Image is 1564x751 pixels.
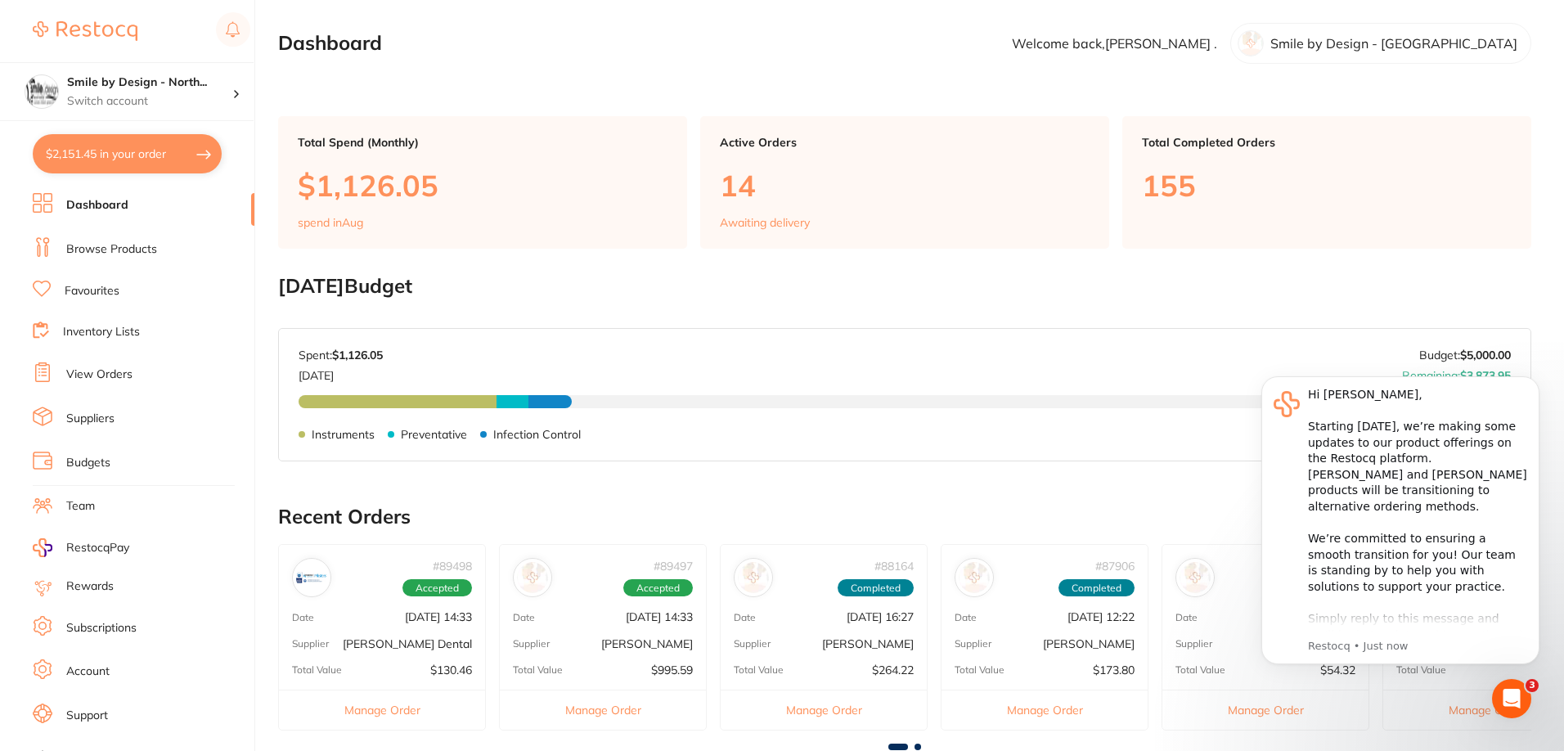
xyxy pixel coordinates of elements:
[1270,36,1517,51] p: Smile by Design - [GEOGRAPHIC_DATA]
[734,612,756,623] p: Date
[66,241,157,258] a: Browse Products
[1460,348,1511,362] strong: $5,000.00
[721,690,927,730] button: Manage Order
[1012,36,1217,51] p: Welcome back, [PERSON_NAME] .
[67,93,232,110] p: Switch account
[1419,349,1511,362] p: Budget:
[942,690,1148,730] button: Manage Order
[299,349,383,362] p: Spent:
[33,538,52,557] img: RestocqPay
[874,560,914,573] p: # 88164
[25,75,58,108] img: Smile by Design - North Sydney
[847,610,914,623] p: [DATE] 16:27
[343,637,472,650] p: [PERSON_NAME] Dental
[292,612,314,623] p: Date
[33,134,222,173] button: $2,151.45 in your order
[517,562,548,593] img: Henry Schein Halas
[298,216,363,229] p: spend in Aug
[959,562,990,593] img: Adam Dental
[430,663,472,677] p: $130.46
[33,21,137,41] img: Restocq Logo
[720,136,1090,149] p: Active Orders
[734,638,771,650] p: Supplier
[433,560,472,573] p: # 89498
[738,562,769,593] img: Adam Dental
[955,638,991,650] p: Supplier
[626,610,693,623] p: [DATE] 14:33
[279,690,485,730] button: Manage Order
[292,664,342,676] p: Total Value
[623,579,693,597] span: Accepted
[1095,560,1135,573] p: # 87906
[292,638,329,650] p: Supplier
[298,136,667,149] p: Total Spend (Monthly)
[66,498,95,515] a: Team
[33,538,129,557] a: RestocqPay
[838,579,914,597] span: Completed
[66,455,110,471] a: Budgets
[1175,664,1225,676] p: Total Value
[1175,638,1212,650] p: Supplier
[67,74,232,91] h4: Smile by Design - North Sydney
[513,612,535,623] p: Date
[493,428,581,441] p: Infection Control
[66,197,128,214] a: Dashboard
[1526,679,1539,692] span: 3
[500,690,706,730] button: Manage Order
[278,275,1531,298] h2: [DATE] Budget
[298,169,667,202] p: $1,126.05
[405,610,472,623] p: [DATE] 14:33
[513,638,550,650] p: Supplier
[822,637,914,650] p: [PERSON_NAME]
[1162,690,1368,730] button: Manage Order
[651,663,693,677] p: $995.59
[513,664,563,676] p: Total Value
[401,428,467,441] p: Preventative
[1142,169,1512,202] p: 155
[33,12,137,50] a: Restocq Logo
[66,578,114,595] a: Rewards
[955,664,1004,676] p: Total Value
[720,216,810,229] p: Awaiting delivery
[720,169,1090,202] p: 14
[1058,579,1135,597] span: Completed
[66,708,108,724] a: Support
[1093,663,1135,677] p: $173.80
[1043,637,1135,650] p: [PERSON_NAME]
[601,637,693,650] p: [PERSON_NAME]
[66,663,110,680] a: Account
[1175,612,1198,623] p: Date
[700,116,1109,249] a: Active Orders14Awaiting delivery
[872,663,914,677] p: $264.22
[278,116,687,249] a: Total Spend (Monthly)$1,126.05spend inAug
[278,32,382,55] h2: Dashboard
[63,324,140,340] a: Inventory Lists
[1492,679,1531,718] iframe: Intercom live chat
[1122,116,1531,249] a: Total Completed Orders155
[66,540,129,556] span: RestocqPay
[71,35,290,420] div: Hi [PERSON_NAME], ​ Starting [DATE], we’re making some updates to our product offerings on the Re...
[66,411,115,427] a: Suppliers
[71,287,290,302] p: Message from Restocq, sent Just now
[312,428,375,441] p: Instruments
[1067,610,1135,623] p: [DATE] 12:22
[296,562,327,593] img: Erskine Dental
[1180,562,1211,593] img: Adam Dental
[66,620,137,636] a: Subscriptions
[65,283,119,299] a: Favourites
[734,664,784,676] p: Total Value
[332,348,383,362] strong: $1,126.05
[299,362,383,382] p: [DATE]
[654,560,693,573] p: # 89497
[66,367,133,383] a: View Orders
[278,506,1531,528] h2: Recent Orders
[1237,352,1564,707] iframe: Intercom notifications message
[1142,136,1512,149] p: Total Completed Orders
[955,612,977,623] p: Date
[402,579,472,597] span: Accepted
